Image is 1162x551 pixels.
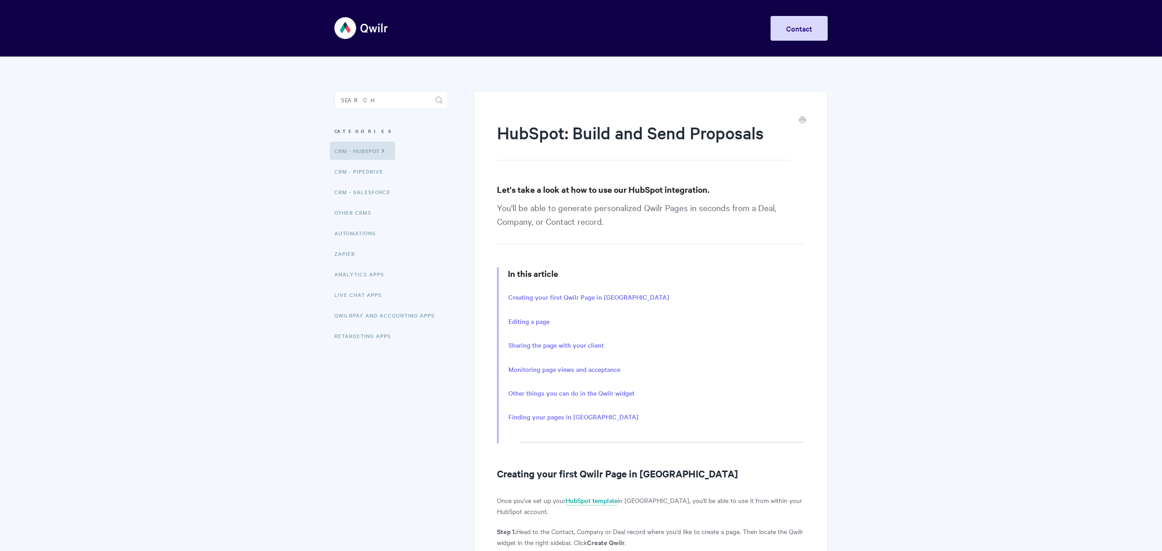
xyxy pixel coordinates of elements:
[508,340,604,350] a: Sharing the page with your client
[508,317,549,327] a: Editing a page
[508,292,669,302] a: Creating your first Qwilr Page in [GEOGRAPHIC_DATA]
[497,183,804,196] h3: Let's take a look at how to use our HubSpot integration.
[508,388,634,398] a: Other things you can do in the Qwilr widget
[497,526,516,536] strong: Step 1.
[334,203,378,222] a: Other CRMs
[334,327,398,345] a: Retargeting Apps
[565,496,618,506] a: HubSpot template
[497,201,804,244] p: You'll be able to generate personalized Qwilr Pages in seconds from a Deal, Company, or Contact r...
[497,495,804,517] p: Once you've set up your in [GEOGRAPHIC_DATA], you'll be able to use it from within your HubSpot a...
[334,306,442,324] a: QwilrPay and Accounting Apps
[497,121,791,160] h1: HubSpot: Build and Send Proposals
[508,267,804,280] h3: In this article
[508,365,620,375] a: Monitoring page views and acceptance
[330,142,395,160] a: CRM - HubSpot
[334,91,448,109] input: Search
[771,16,828,41] a: Contact
[334,11,389,45] img: Qwilr Help Center
[334,286,389,304] a: Live Chat Apps
[587,537,625,547] strong: Create Qwilr
[334,224,383,242] a: Automations
[334,244,362,263] a: Zapier
[799,116,806,126] a: Print this Article
[497,526,804,548] p: Head to the Contact, Company or Deal record where you'd like to create a page. Then locate the Qw...
[497,466,804,481] h2: Creating your first Qwilr Page in [GEOGRAPHIC_DATA]
[334,183,397,201] a: CRM - Salesforce
[334,265,391,283] a: Analytics Apps
[334,123,448,139] h3: Categories
[508,412,639,422] a: Finding your pages in [GEOGRAPHIC_DATA]
[334,162,390,180] a: CRM - Pipedrive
